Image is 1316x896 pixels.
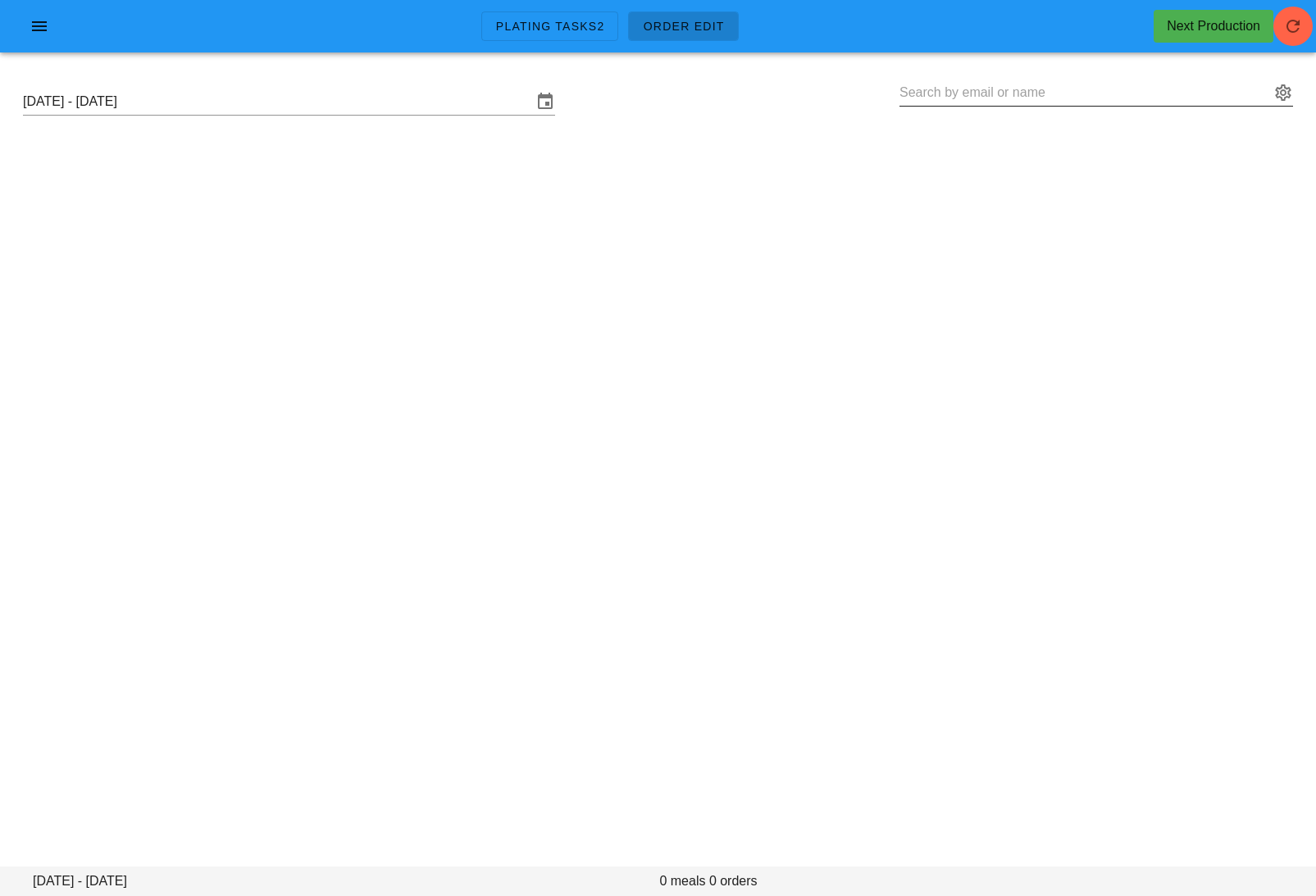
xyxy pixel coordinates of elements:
span: Plating Tasks2 [495,20,605,33]
div: Next Production [1167,16,1260,36]
span: Order Edit [642,20,724,33]
a: Plating Tasks2 [481,11,619,41]
button: appended action [1273,83,1293,102]
a: Order Edit [628,11,738,41]
input: Search by email or name [899,80,1270,106]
